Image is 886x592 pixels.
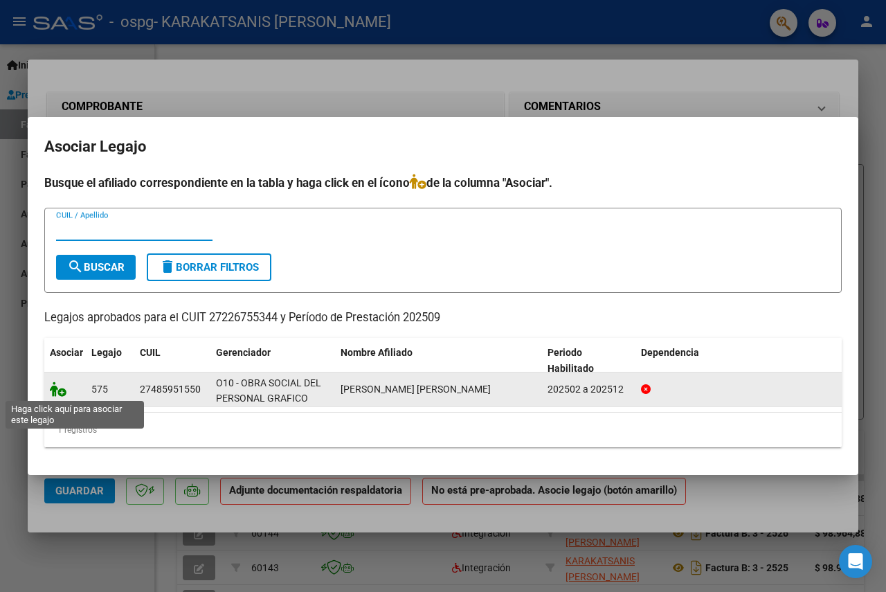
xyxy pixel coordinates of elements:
span: 575 [91,384,108,395]
button: Borrar Filtros [147,253,271,281]
div: 202502 a 202512 [548,382,630,397]
span: Asociar [50,347,83,358]
datatable-header-cell: Periodo Habilitado [542,338,635,384]
h4: Busque el afiliado correspondiente en la tabla y haga click en el ícono de la columna "Asociar". [44,174,842,192]
span: Legajo [91,347,122,358]
datatable-header-cell: Legajo [86,338,134,384]
span: Dependencia [641,347,699,358]
mat-icon: delete [159,258,176,275]
span: CUIL [140,347,161,358]
span: Nombre Afiliado [341,347,413,358]
p: Legajos aprobados para el CUIT 27226755344 y Período de Prestación 202509 [44,310,842,327]
datatable-header-cell: Dependencia [635,338,842,384]
span: Borrar Filtros [159,261,259,273]
datatable-header-cell: Asociar [44,338,86,384]
h2: Asociar Legajo [44,134,842,160]
span: CARDOZO NAHIARA [341,384,491,395]
button: Buscar [56,255,136,280]
mat-icon: search [67,258,84,275]
datatable-header-cell: CUIL [134,338,210,384]
span: Periodo Habilitado [548,347,594,374]
datatable-header-cell: Gerenciador [210,338,335,384]
span: Buscar [67,261,125,273]
span: Gerenciador [216,347,271,358]
div: 1 registros [44,413,842,447]
span: O10 - OBRA SOCIAL DEL PERSONAL GRAFICO [216,377,321,404]
div: 27485951550 [140,382,201,397]
datatable-header-cell: Nombre Afiliado [335,338,542,384]
div: Open Intercom Messenger [839,545,872,578]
